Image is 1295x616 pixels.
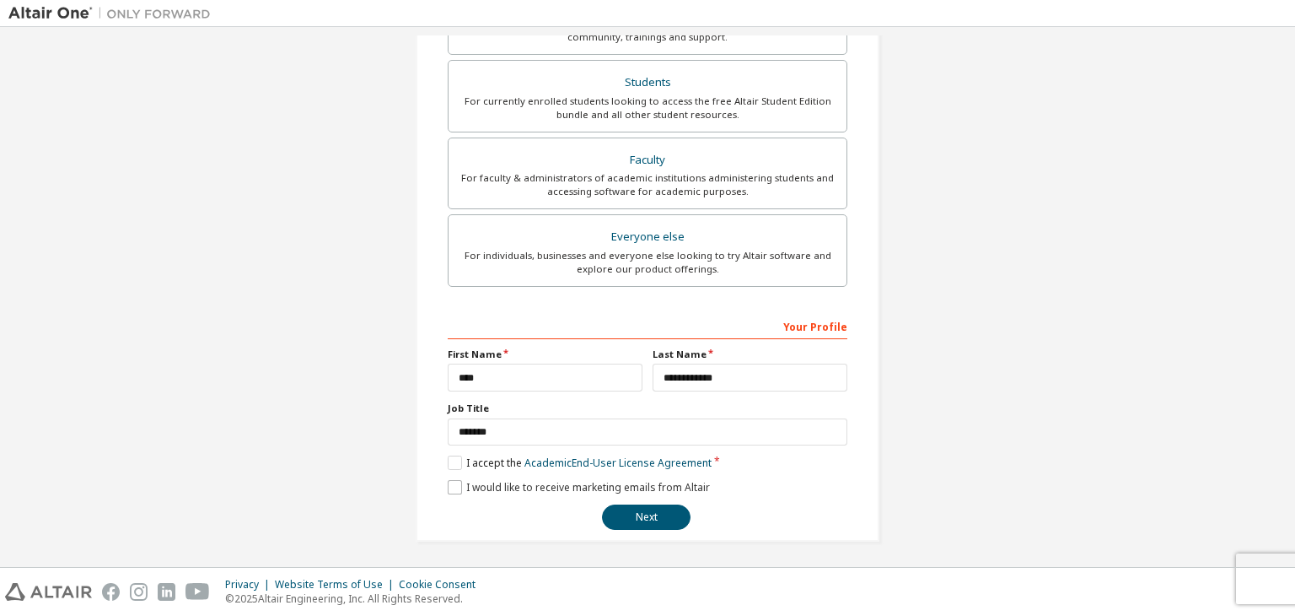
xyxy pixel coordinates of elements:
[158,583,175,601] img: linkedin.svg
[448,348,642,361] label: First Name
[524,456,712,470] a: Academic End-User License Agreement
[225,592,486,606] p: © 2025 Altair Engineering, Inc. All Rights Reserved.
[653,348,847,361] label: Last Name
[275,578,399,592] div: Website Terms of Use
[459,149,836,172] div: Faculty
[399,578,486,592] div: Cookie Consent
[102,583,120,601] img: facebook.svg
[459,95,836,122] div: For currently enrolled students looking to access the free Altair Student Edition bundle and all ...
[602,505,690,530] button: Next
[448,402,847,415] label: Job Title
[185,583,210,601] img: youtube.svg
[448,456,712,470] label: I accept the
[459,71,836,95] div: Students
[459,249,836,276] div: For individuals, businesses and everyone else looking to try Altair software and explore our prod...
[459,171,836,198] div: For faculty & administrators of academic institutions administering students and accessing softwa...
[448,312,847,339] div: Your Profile
[459,225,836,249] div: Everyone else
[8,5,219,22] img: Altair One
[225,578,275,592] div: Privacy
[5,583,92,601] img: altair_logo.svg
[130,583,148,601] img: instagram.svg
[448,480,710,494] label: I would like to receive marketing emails from Altair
